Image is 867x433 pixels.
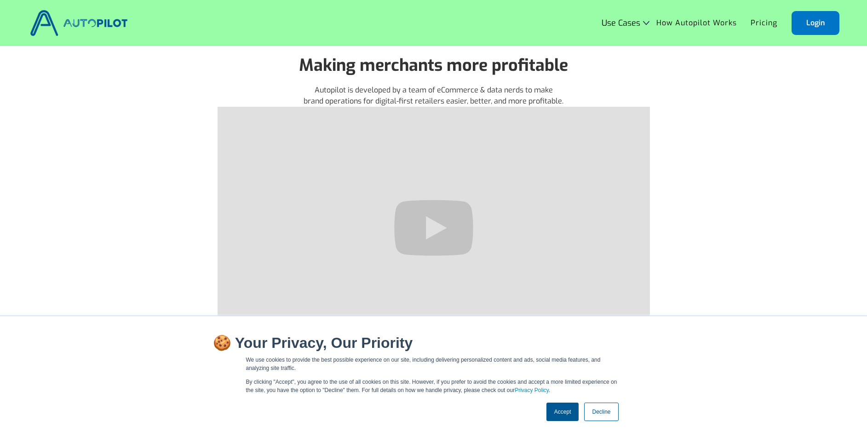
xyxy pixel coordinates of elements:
[602,18,640,28] div: Use Cases
[246,356,621,372] p: We use cookies to provide the best possible experience on our site, including delivering personal...
[649,14,744,32] a: How Autopilot Works
[218,107,650,350] iframe: Autopilot Intro
[299,54,568,76] strong: Making merchants more profitable
[515,387,549,393] a: Privacy Policy
[213,335,655,351] h2: 🍪 Your Privacy, Our Priority
[246,378,621,394] p: By clicking "Accept", you agree to the use of all cookies on this site. However, if you prefer to...
[792,11,839,35] a: Login
[546,403,579,421] a: Accept
[744,14,784,32] a: Pricing
[643,21,649,25] img: Icon Rounded Chevron Dark - BRIX Templates
[584,403,618,421] a: Decline
[304,85,563,107] p: Autopilot is developed by a team of eCommerce & data nerds to make brand operations for digital-f...
[602,18,649,28] div: Use Cases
